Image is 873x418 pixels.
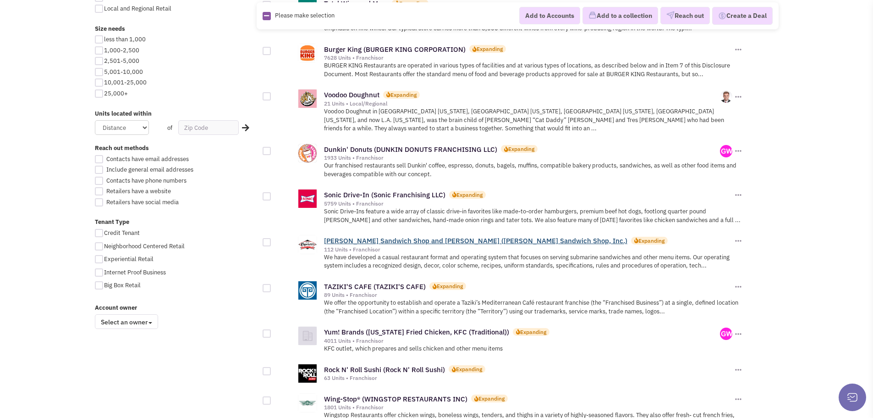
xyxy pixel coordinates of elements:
span: Experiential Retail [104,255,154,263]
div: 5759 Units • Franchisor [324,200,733,207]
span: Credit Tenant [104,229,140,237]
img: icon-collection-lavender.png [588,11,597,20]
a: Wing-Stop® (WINGSTOP RESTAURANTS INC) [324,395,467,403]
div: 1933 Units • Franchisor [324,154,720,162]
p: Our franchised restaurants sell Dunkin' coffee, espresso, donuts, bagels, muffins, compatible bak... [324,162,743,178]
button: Add to a collection [582,7,658,25]
input: Zip Code [178,120,239,135]
span: Big Box Retail [104,281,141,289]
div: 7628 Units • Franchisor [324,54,733,61]
img: VectorPaper_Plane.png [666,11,675,20]
span: 1,000-2,500 [104,46,139,54]
a: [PERSON_NAME] Sandwich Shop and [PERSON_NAME] ([PERSON_NAME] Sandwich Shop, Inc.) [324,236,627,245]
span: 25,000+ [104,89,128,97]
span: Retailers have a website [106,187,171,195]
div: 21 Units • Local/Regional [324,100,720,107]
button: Create a Deal [712,7,773,25]
p: Voodoo Doughnut in [GEOGRAPHIC_DATA] [US_STATE], [GEOGRAPHIC_DATA] [US_STATE], [GEOGRAPHIC_DATA] ... [324,107,743,133]
img: NUzuT54NbkqQpl-7PbCA4w.png [720,90,732,103]
div: Expanding [390,91,417,99]
span: of [167,124,172,132]
img: EDbfuR20xUqdOdjHtgKE_Q.png [720,145,732,157]
div: Expanding [477,45,503,53]
a: Yum! Brands ([US_STATE] Fried Chicken, KFC (Traditional)) [324,328,509,336]
label: Tenant Type [95,218,257,227]
a: Voodoo Doughnut [324,90,379,99]
p: Sonic Drive-Ins feature a wide array of classic drive-in favorites like made-to-order hamburgers,... [324,207,743,224]
p: We offer the opportunity to establish and operate a Taziki’s Mediterranean Café restaurant franch... [324,299,743,316]
a: TAZIKI'S CAFE (TAZIKI'S CAFE) [324,282,426,291]
a: Rock N' Roll Sushi (Rock N' Roll Sushi) [324,365,445,374]
span: Contacts have email addresses [106,155,189,163]
span: Local and Regional Retail [104,5,171,12]
span: Retailers have social media [106,198,179,206]
div: 89 Units • Franchisor [324,291,733,299]
span: less than 1,000 [104,35,146,43]
div: 63 Units • Franchisor [324,374,733,382]
button: Reach out [660,7,710,25]
span: Internet Proof Business [104,268,166,276]
span: Select an owner [95,314,158,329]
div: Expanding [437,282,463,290]
a: Burger King (BURGER KING CORPORATION) [324,45,466,54]
label: Account owner [95,304,257,312]
div: Expanding [456,191,483,199]
img: Rectangle.png [263,12,271,20]
a: Sonic Drive-In (Sonic Franchising LLC) [324,190,445,199]
div: 4011 Units • Franchisor [324,337,720,345]
label: Reach out methods [95,144,257,153]
div: Expanding [638,237,664,245]
p: KFC outlet, which prepares and sells chicken and other menu items [324,345,743,353]
label: Size needs [95,25,257,33]
span: Please make selection [275,11,335,19]
div: Expanding [508,145,534,153]
button: Add to Accounts [519,7,580,24]
img: EDbfuR20xUqdOdjHtgKE_Q.png [720,328,732,340]
p: We have developed a casual restaurant format and operating system that focuses on serving submari... [324,253,743,270]
span: Neighborhood Centered Retail [104,242,185,250]
span: Include general email addresses [106,166,193,173]
div: Search Nearby [236,122,251,134]
div: Expanding [478,395,505,402]
img: Deal-Dollar.png [718,11,726,21]
div: Expanding [456,365,482,373]
div: 1801 Units • Franchisor [324,404,733,411]
span: 5,001-10,000 [104,68,143,76]
a: Dunkin' Donuts (DUNKIN DONUTS FRANCHISING LLC) [324,145,497,154]
div: 112 Units • Franchisor [324,246,733,253]
div: Expanding [520,328,546,336]
span: 2,501-5,000 [104,57,139,65]
span: Contacts have phone numbers [106,177,187,184]
p: BURGER KING Restaurants are operated in various types of facilities and at various types of locat... [324,61,743,78]
label: Units located within [95,110,257,118]
span: 10,001-25,000 [104,78,147,86]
